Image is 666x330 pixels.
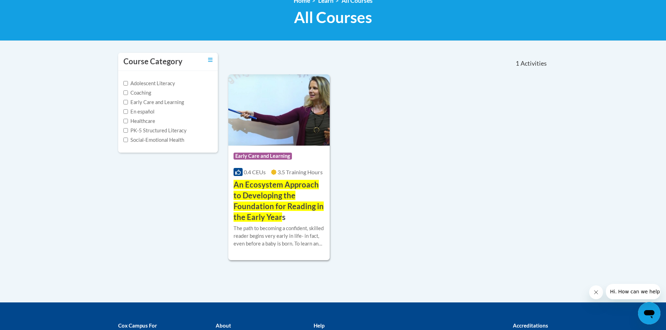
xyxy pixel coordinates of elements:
input: Checkbox for Options [123,81,128,86]
a: Toggle collapse [208,56,213,64]
label: Social-Emotional Health [123,136,184,144]
input: Checkbox for Options [123,90,128,95]
span: Early Care and Learning [234,153,292,160]
span: Hi. How can we help? [4,5,57,10]
input: Checkbox for Options [123,128,128,133]
h3: s [234,179,325,222]
input: Checkbox for Options [123,100,128,104]
iframe: Message from company [606,284,660,299]
b: Cox Campus For [118,322,157,329]
span: 1 [516,60,519,67]
label: Adolescent Literacy [123,80,175,87]
input: Checkbox for Options [123,138,128,142]
label: Early Care and Learning [123,98,184,106]
a: Course LogoEarly Care and Learning0.4 CEUs3.5 Training Hours An Ecosystem Approach to Developing ... [228,74,330,260]
img: Course Logo [228,74,330,146]
div: The path to becoming a confident, skilled reader begins very early in life- in fact, even before ... [234,225,325,248]
iframe: Button to launch messaging window [638,302,660,324]
h3: Course Category [123,56,182,67]
span: 3.5 Training Hours [278,169,323,175]
iframe: Close message [589,285,603,299]
label: En español [123,108,155,116]
span: All Courses [294,8,372,27]
b: Accreditations [513,322,548,329]
label: Healthcare [123,117,155,125]
input: Checkbox for Options [123,119,128,123]
span: Activities [521,60,547,67]
b: About [216,322,231,329]
span: 0.4 CEUs [244,169,266,175]
label: Coaching [123,89,151,97]
span: An Ecosystem Approach to Developing the Foundation for Reading in the Early Year [234,180,324,221]
b: Help [314,322,324,329]
input: Checkbox for Options [123,109,128,114]
label: PK-5 Structured Literacy [123,127,187,134]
